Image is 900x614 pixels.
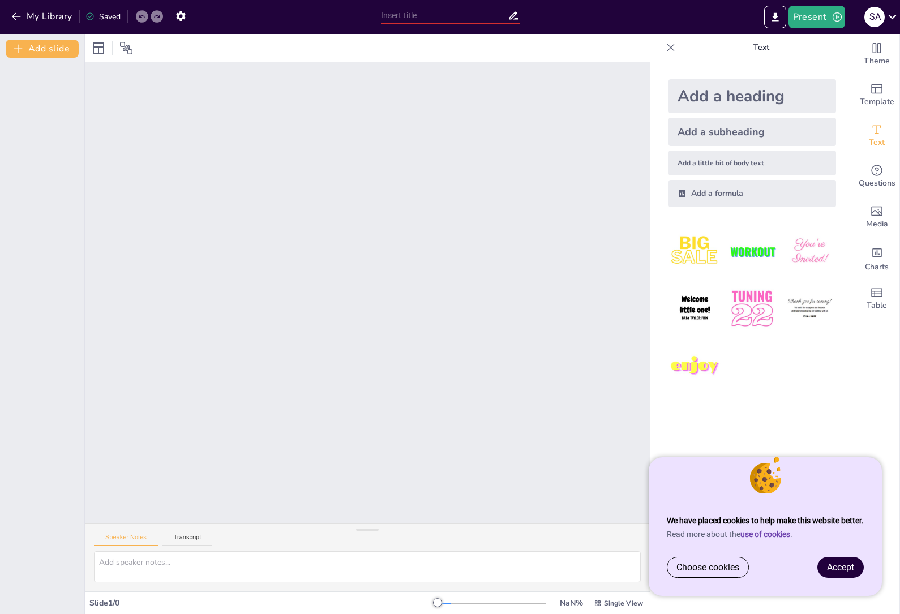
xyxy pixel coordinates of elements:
img: 5.jpeg [726,282,778,335]
span: Theme [864,55,890,67]
p: Read more about the . [667,530,864,539]
img: 4.jpeg [668,282,721,335]
button: S A [864,6,885,28]
button: Export to PowerPoint [764,6,786,28]
div: NaN % [558,598,585,608]
div: Saved [85,11,121,22]
span: Table [867,299,887,312]
div: Slide 1 / 0 [89,598,438,608]
button: My Library [8,7,77,25]
div: Change the overall theme [854,34,899,75]
button: Transcript [162,534,213,546]
button: Add slide [6,40,79,58]
span: Single View [604,599,643,608]
div: Add a heading [668,79,836,113]
div: Add charts and graphs [854,238,899,278]
div: Add a subheading [668,118,836,146]
span: Questions [859,177,895,190]
button: Speaker Notes [94,534,158,546]
a: Accept [818,557,863,577]
img: 6.jpeg [783,282,836,335]
div: Add a table [854,278,899,319]
strong: We have placed cookies to help make this website better. [667,516,864,525]
div: Add text boxes [854,115,899,156]
div: Add a little bit of body text [668,151,836,175]
div: Add ready made slides [854,75,899,115]
div: Add images, graphics, shapes or video [854,197,899,238]
span: Position [119,41,133,55]
span: Choose cookies [676,562,739,573]
span: Media [866,218,888,230]
div: S A [864,7,885,27]
span: Charts [865,261,889,273]
div: Add a formula [668,180,836,207]
a: Choose cookies [667,557,748,577]
div: Get real-time input from your audience [854,156,899,197]
a: use of cookies [740,530,790,539]
input: Insert title [381,7,508,24]
img: 2.jpeg [726,225,778,278]
img: 1.jpeg [668,225,721,278]
img: 3.jpeg [783,225,836,278]
div: Layout [89,39,108,57]
p: Text [680,34,843,61]
span: Template [860,96,894,108]
button: Present [788,6,845,28]
span: Accept [827,562,854,573]
span: Text [869,136,885,149]
img: 7.jpeg [668,340,721,393]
